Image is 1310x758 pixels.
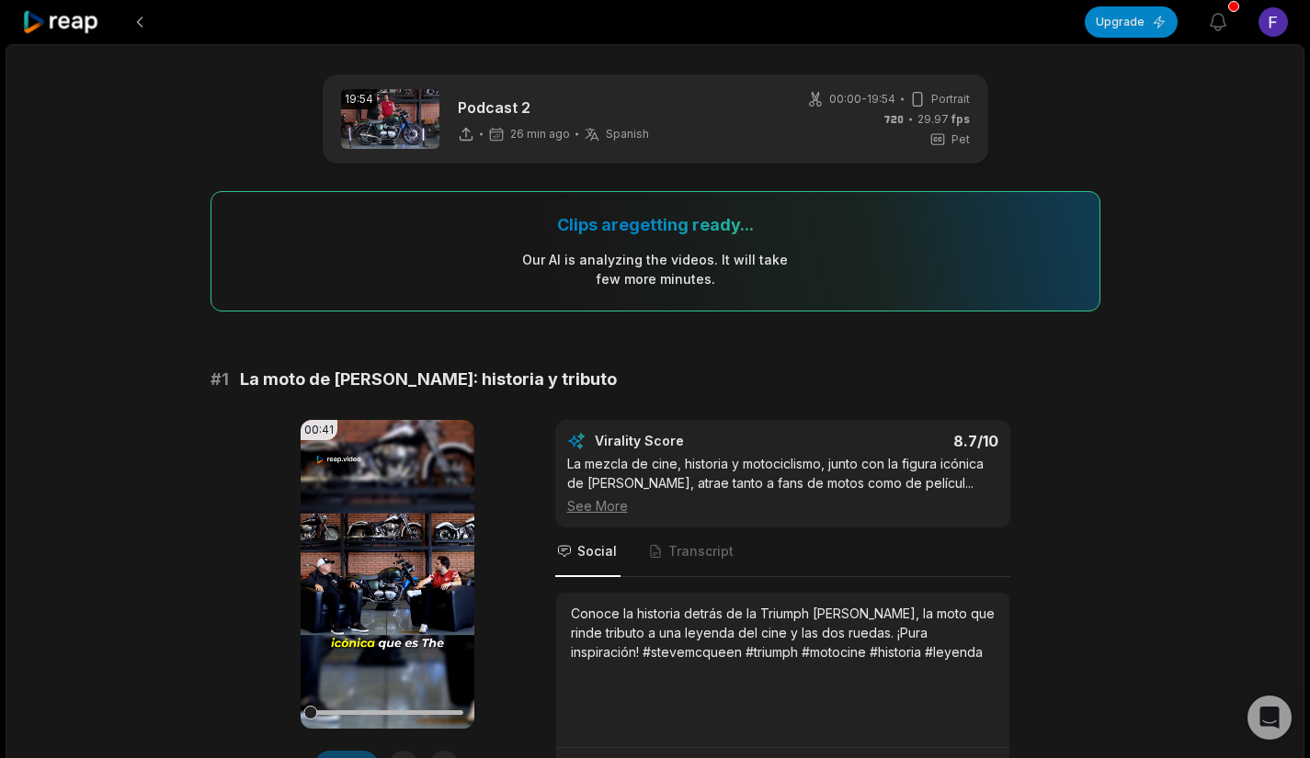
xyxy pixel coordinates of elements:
[211,367,229,392] span: # 1
[951,131,970,148] span: Pet
[577,542,617,560] span: Social
[917,111,970,128] span: 29.97
[567,496,998,515] div: See More
[595,432,792,450] div: Virality Score
[510,127,570,141] span: 26 min ago
[829,91,895,107] span: 00:00 - 19:54
[801,432,998,450] div: 8.7 /10
[557,214,754,235] div: Clips are getting ready...
[931,91,970,107] span: Portrait
[567,454,998,515] div: La mezcla de cine, historia y motociclismo, junto con la figura icónica de [PERSON_NAME], atrae t...
[1247,696,1292,740] div: Open Intercom Messenger
[668,542,734,560] span: Transcript
[555,527,1010,577] nav: Tabs
[1085,6,1178,38] button: Upgrade
[301,420,474,729] video: Your browser does not support mp4 format.
[951,112,970,126] span: fps
[458,96,649,119] p: Podcast 2
[341,89,377,109] div: 19:54
[521,250,789,288] div: Our AI is analyzing the video s . It will take few more minutes.
[606,127,649,141] span: Spanish
[240,367,617,392] span: La moto de [PERSON_NAME]: historia y tributo
[571,604,995,662] div: Conoce la historia detrás de la Triumph [PERSON_NAME], la moto que rinde tributo a una leyenda de...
